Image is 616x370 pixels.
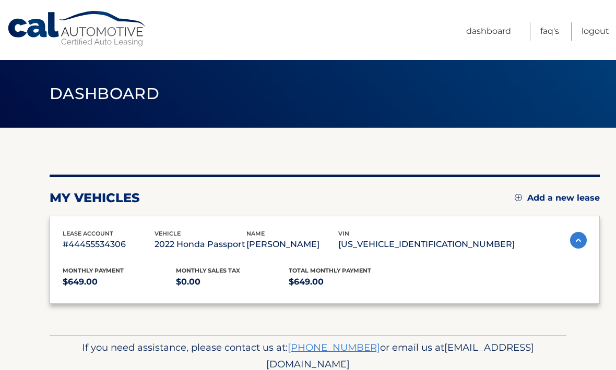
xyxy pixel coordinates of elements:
span: Monthly sales Tax [176,267,240,274]
h2: my vehicles [50,190,140,206]
span: Monthly Payment [63,267,124,274]
img: add.svg [515,194,522,201]
a: Cal Automotive [7,10,148,47]
p: $649.00 [289,275,402,289]
p: $0.00 [176,275,289,289]
a: Add a new lease [515,193,600,203]
span: Total Monthly Payment [289,267,371,274]
span: lease account [63,230,113,237]
a: FAQ's [540,22,559,41]
span: vin [338,230,349,237]
img: accordion-active.svg [570,232,587,249]
span: name [246,230,265,237]
span: Dashboard [50,84,159,103]
p: $649.00 [63,275,176,289]
p: [US_VEHICLE_IDENTIFICATION_NUMBER] [338,237,515,252]
p: #44455534306 [63,237,155,252]
span: vehicle [155,230,181,237]
a: Logout [582,22,609,41]
p: 2022 Honda Passport [155,237,246,252]
a: Dashboard [466,22,511,41]
a: [PHONE_NUMBER] [288,341,380,353]
p: [PERSON_NAME] [246,237,338,252]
